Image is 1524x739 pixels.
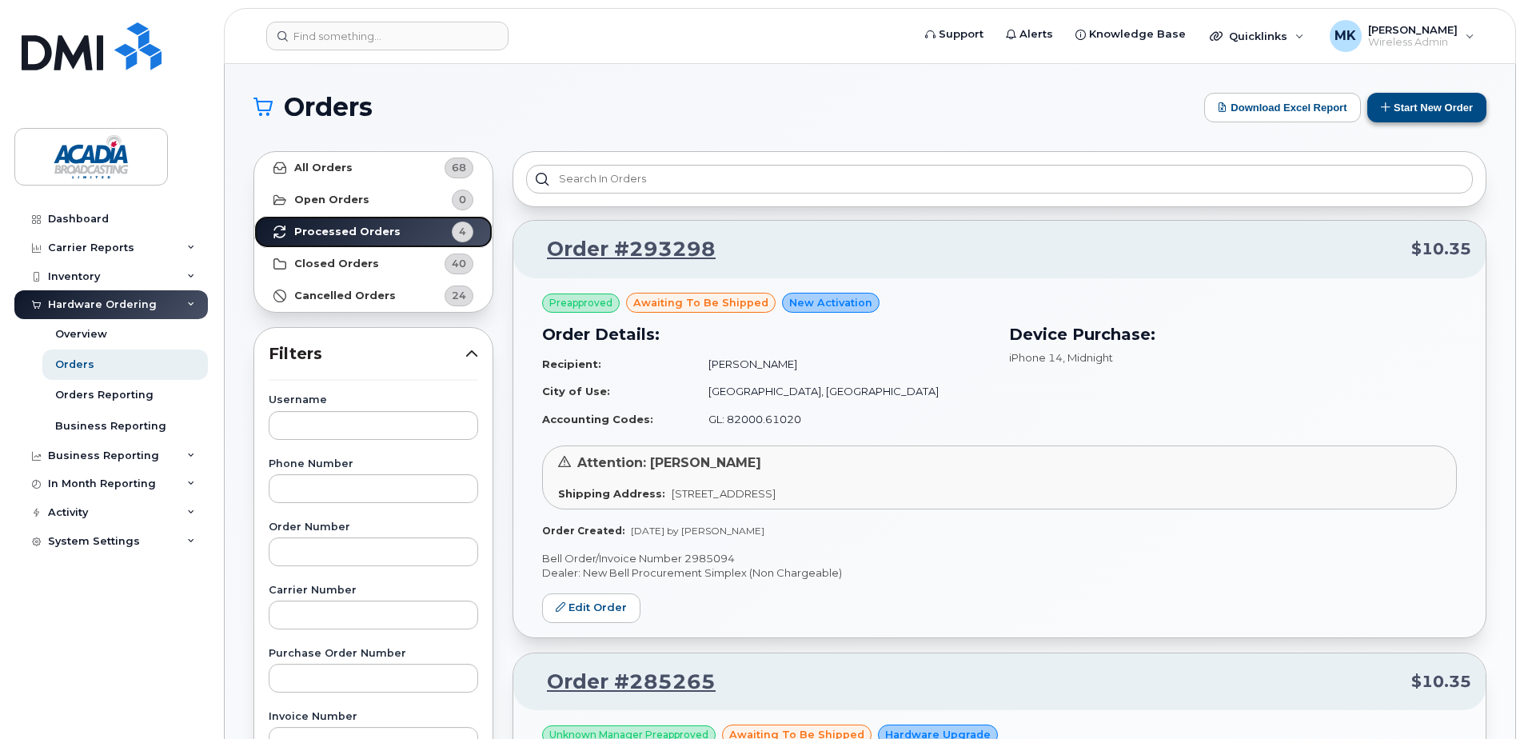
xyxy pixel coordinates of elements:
[1411,670,1471,693] span: $10.35
[269,649,478,659] label: Purchase Order Number
[1009,322,1457,346] h3: Device Purchase:
[542,322,990,346] h3: Order Details:
[526,165,1473,194] input: Search in orders
[269,522,478,533] label: Order Number
[452,160,466,175] span: 68
[452,256,466,271] span: 40
[269,342,465,366] span: Filters
[459,224,466,239] span: 4
[294,258,379,270] strong: Closed Orders
[254,216,493,248] a: Processed Orders4
[577,455,761,470] span: Attention: [PERSON_NAME]
[558,487,665,500] strong: Shipping Address:
[294,194,369,206] strong: Open Orders
[528,668,716,697] a: Order #285265
[542,565,1457,581] p: Dealer: New Bell Procurement Simplex (Non Chargeable)
[633,295,768,310] span: awaiting to be shipped
[549,296,612,310] span: Preapproved
[542,551,1457,566] p: Bell Order/Invoice Number 2985094
[254,248,493,280] a: Closed Orders40
[1411,238,1471,261] span: $10.35
[789,295,872,310] span: New Activation
[459,192,466,207] span: 0
[1204,93,1361,122] button: Download Excel Report
[1367,93,1486,122] button: Start New Order
[254,184,493,216] a: Open Orders0
[1063,351,1113,364] span: , Midnight
[294,162,353,174] strong: All Orders
[294,226,401,238] strong: Processed Orders
[284,95,373,119] span: Orders
[631,525,764,537] span: [DATE] by [PERSON_NAME]
[269,395,478,405] label: Username
[269,712,478,722] label: Invoice Number
[694,350,990,378] td: [PERSON_NAME]
[254,280,493,312] a: Cancelled Orders24
[528,235,716,264] a: Order #293298
[452,288,466,303] span: 24
[542,593,640,623] a: Edit Order
[269,459,478,469] label: Phone Number
[694,377,990,405] td: [GEOGRAPHIC_DATA], [GEOGRAPHIC_DATA]
[254,152,493,184] a: All Orders68
[672,487,776,500] span: [STREET_ADDRESS]
[542,413,653,425] strong: Accounting Codes:
[694,405,990,433] td: GL: 82000.61020
[542,525,624,537] strong: Order Created:
[542,358,601,370] strong: Recipient:
[294,290,396,302] strong: Cancelled Orders
[269,585,478,596] label: Carrier Number
[1009,351,1063,364] span: iPhone 14
[542,385,610,397] strong: City of Use:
